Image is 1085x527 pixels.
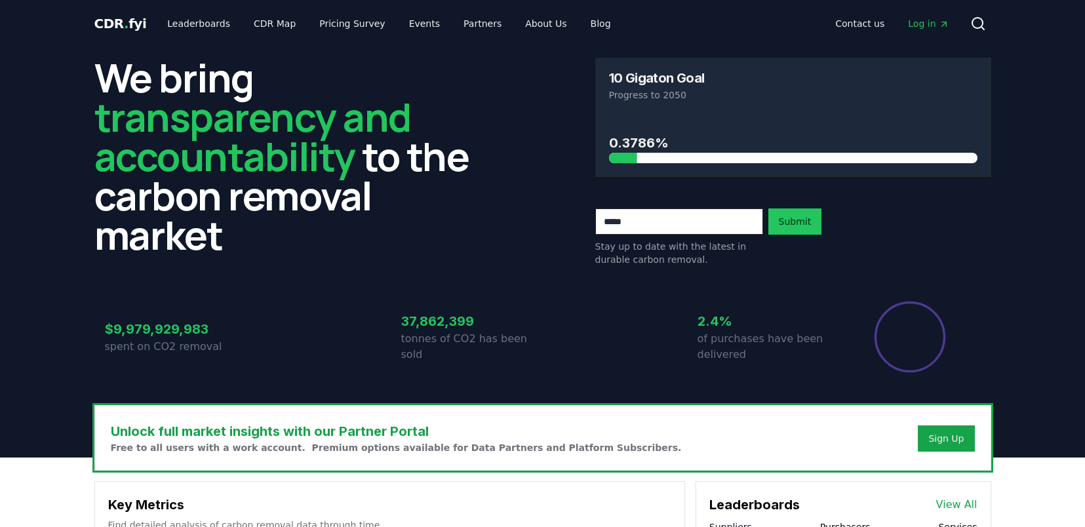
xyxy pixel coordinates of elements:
[399,12,450,35] a: Events
[595,240,763,266] p: Stay up to date with the latest in durable carbon removal.
[609,71,705,85] h3: 10 Gigaton Goal
[309,12,395,35] a: Pricing Survey
[908,17,949,30] span: Log in
[609,133,977,153] h3: 0.3786%
[580,12,621,35] a: Blog
[401,331,543,362] p: tonnes of CO2 has been sold
[111,421,682,441] h3: Unlock full market insights with our Partner Portal
[243,12,306,35] a: CDR Map
[108,495,671,515] h3: Key Metrics
[898,12,959,35] a: Log in
[825,12,959,35] nav: Main
[94,58,490,254] h2: We bring to the carbon removal market
[105,319,247,339] h3: $9,979,929,983
[515,12,577,35] a: About Us
[401,311,543,331] h3: 37,862,399
[873,300,947,374] div: Percentage of sales delivered
[609,88,977,102] p: Progress to 2050
[157,12,621,35] nav: Main
[111,441,682,454] p: Free to all users with a work account. Premium options available for Data Partners and Platform S...
[928,432,964,445] a: Sign Up
[94,14,147,33] a: CDR.fyi
[94,90,411,183] span: transparency and accountability
[768,208,822,235] button: Submit
[453,12,512,35] a: Partners
[918,425,974,452] button: Sign Up
[157,12,241,35] a: Leaderboards
[698,311,839,331] h3: 2.4%
[105,339,247,355] p: spent on CO2 removal
[94,16,147,31] span: CDR fyi
[124,16,128,31] span: .
[825,12,895,35] a: Contact us
[698,331,839,362] p: of purchases have been delivered
[709,495,800,515] h3: Leaderboards
[936,497,977,513] a: View All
